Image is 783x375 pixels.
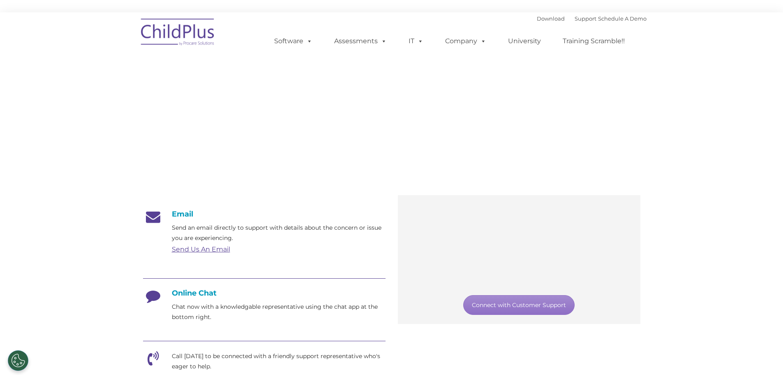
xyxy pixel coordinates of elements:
[463,295,575,315] a: Connect with Customer Support
[172,245,230,253] a: Send Us An Email
[437,33,494,49] a: Company
[143,210,386,219] h4: Email
[266,33,321,49] a: Software
[143,289,386,298] h4: Online Chat
[172,351,386,372] p: Call [DATE] to be connected with a friendly support representative who's eager to help.
[537,15,565,22] a: Download
[172,223,386,243] p: Send an email directly to support with details about the concern or issue you are experiencing.
[500,33,549,49] a: University
[598,15,647,22] a: Schedule A Demo
[575,15,596,22] a: Support
[172,302,386,322] p: Chat now with a knowledgable representative using the chat app at the bottom right.
[537,15,647,22] font: |
[554,33,633,49] a: Training Scramble!!
[137,13,219,54] img: ChildPlus by Procare Solutions
[8,350,28,371] button: Cookies Settings
[326,33,395,49] a: Assessments
[400,33,432,49] a: IT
